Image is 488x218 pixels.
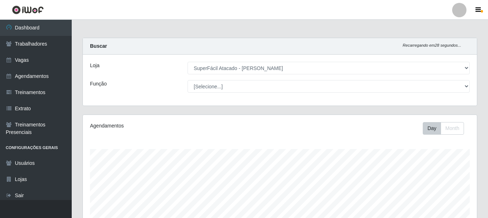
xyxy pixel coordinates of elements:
[423,122,441,135] button: Day
[423,122,464,135] div: First group
[423,122,470,135] div: Toolbar with button groups
[12,5,44,14] img: CoreUI Logo
[90,80,107,88] label: Função
[90,43,107,49] strong: Buscar
[403,43,461,47] i: Recarregando em 28 segundos...
[90,122,242,130] div: Agendamentos
[90,62,99,69] label: Loja
[441,122,464,135] button: Month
